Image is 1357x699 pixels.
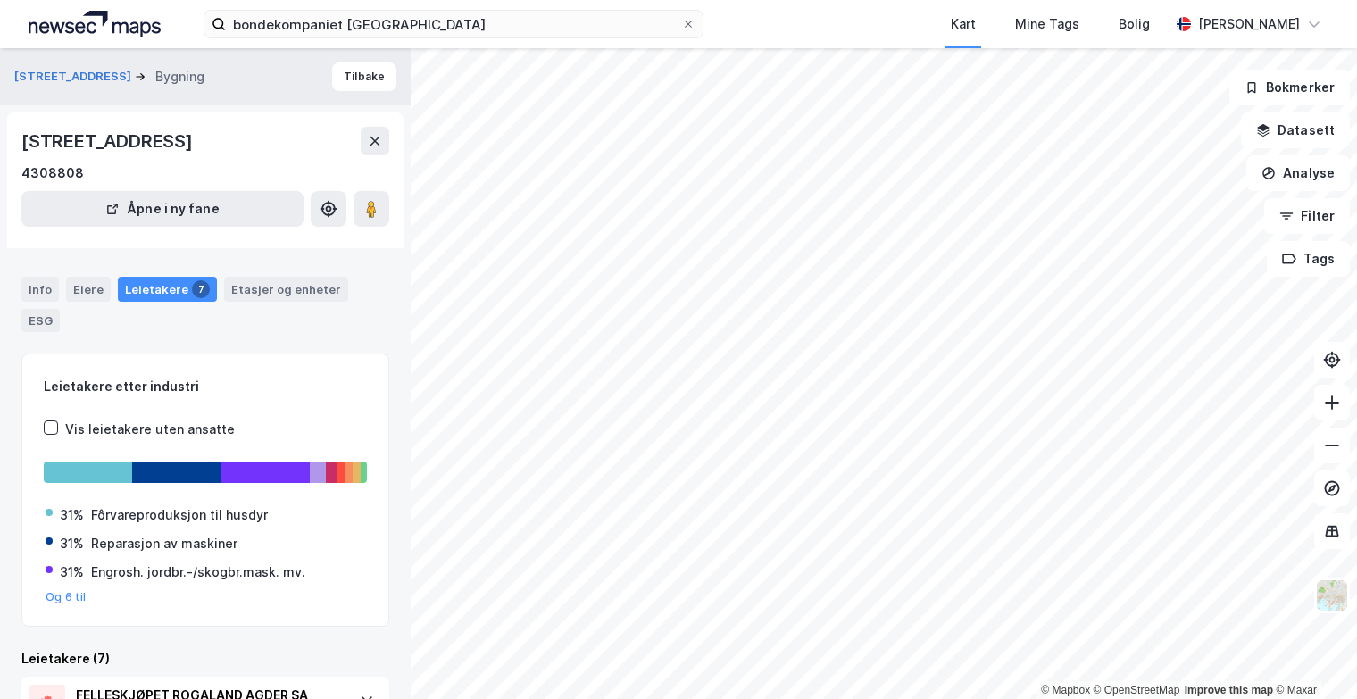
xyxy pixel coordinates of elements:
[60,562,84,583] div: 31%
[1241,112,1350,148] button: Datasett
[1185,684,1273,696] a: Improve this map
[44,376,367,397] div: Leietakere etter industri
[91,533,237,554] div: Reparasjon av maskiner
[1041,684,1090,696] a: Mapbox
[1268,613,1357,699] iframe: Chat Widget
[1198,13,1300,35] div: [PERSON_NAME]
[29,11,161,37] img: logo.a4113a55bc3d86da70a041830d287a7e.svg
[1267,241,1350,277] button: Tags
[91,504,268,526] div: Fôrvareproduksjon til husdyr
[21,127,196,155] div: [STREET_ADDRESS]
[1264,198,1350,234] button: Filter
[1094,684,1180,696] a: OpenStreetMap
[155,66,204,87] div: Bygning
[1315,578,1349,612] img: Z
[118,277,217,302] div: Leietakere
[1015,13,1079,35] div: Mine Tags
[66,277,111,302] div: Eiere
[1229,70,1350,105] button: Bokmerker
[21,191,304,227] button: Åpne i ny fane
[21,277,59,302] div: Info
[14,68,135,86] button: [STREET_ADDRESS]
[192,280,210,298] div: 7
[951,13,976,35] div: Kart
[1119,13,1150,35] div: Bolig
[21,162,84,184] div: 4308808
[60,504,84,526] div: 31%
[231,281,341,297] div: Etasjer og enheter
[226,11,681,37] input: Søk på adresse, matrikkel, gårdeiere, leietakere eller personer
[21,309,60,332] div: ESG
[1246,155,1350,191] button: Analyse
[1268,613,1357,699] div: Kontrollprogram for chat
[65,419,235,440] div: Vis leietakere uten ansatte
[21,648,389,670] div: Leietakere (7)
[60,533,84,554] div: 31%
[46,590,87,604] button: Og 6 til
[332,62,396,91] button: Tilbake
[91,562,305,583] div: Engrosh. jordbr.-/skogbr.mask. mv.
